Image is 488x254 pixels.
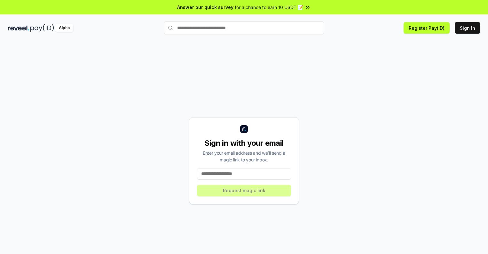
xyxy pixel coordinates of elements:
div: Alpha [55,24,73,32]
img: logo_small [240,125,248,133]
button: Sign In [455,22,480,34]
div: Sign in with your email [197,138,291,148]
span: for a chance to earn 10 USDT 📝 [235,4,303,11]
div: Enter your email address and we’ll send a magic link to your inbox. [197,150,291,163]
img: pay_id [30,24,54,32]
button: Register Pay(ID) [404,22,450,34]
img: reveel_dark [8,24,29,32]
span: Answer our quick survey [177,4,233,11]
